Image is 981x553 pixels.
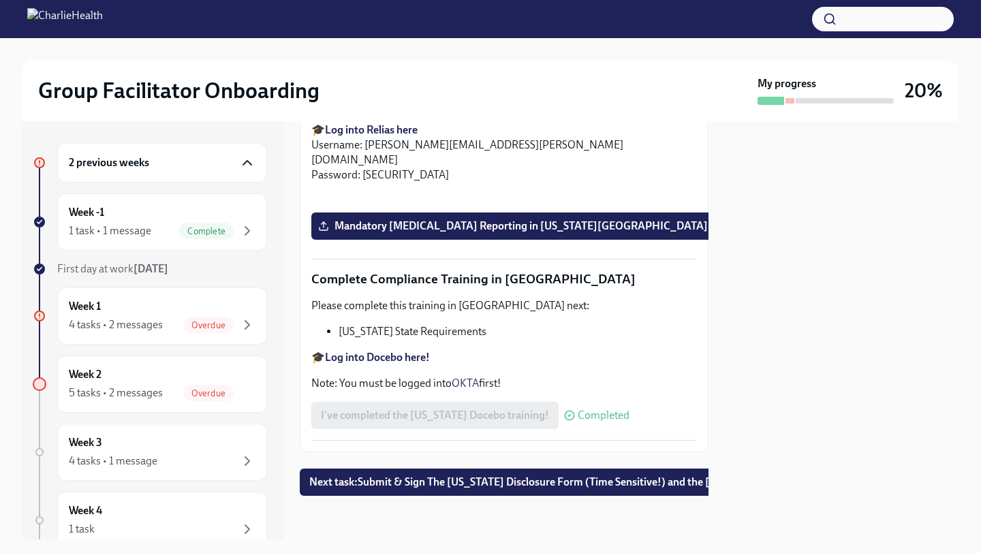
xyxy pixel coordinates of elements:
h6: 2 previous weeks [69,155,149,170]
p: Complete Compliance Training in [GEOGRAPHIC_DATA] [311,270,697,288]
span: Next task : Submit & Sign The [US_STATE] Disclosure Form (Time Sensitive!) and the [US_STATE] Bac... [309,475,852,489]
p: 🎓 [311,350,697,365]
label: Mandatory [MEDICAL_DATA] Reporting in [US_STATE][GEOGRAPHIC_DATA]pdf [311,212,733,240]
a: Week -11 task • 1 messageComplete [33,193,267,251]
span: Overdue [183,320,234,330]
div: 1 task • 1 message [69,223,151,238]
div: 1 task [69,522,95,537]
a: Week 14 tasks • 2 messagesOverdue [33,287,267,345]
span: Overdue [183,388,234,398]
li: [US_STATE] State Requirements [339,324,697,339]
a: Log into Docebo here! [325,351,430,364]
div: 4 tasks • 2 messages [69,317,163,332]
strong: [DATE] [134,262,168,275]
h6: Week 3 [69,435,102,450]
span: First day at work [57,262,168,275]
p: Please complete this training in [GEOGRAPHIC_DATA] next: [311,298,697,313]
div: 4 tasks • 1 message [69,454,157,469]
div: 2 previous weeks [57,143,267,183]
span: Mandatory [MEDICAL_DATA] Reporting in [US_STATE][GEOGRAPHIC_DATA]pdf [321,219,723,233]
h6: Week -1 [69,205,104,220]
h6: Week 1 [69,299,101,314]
h3: 20% [905,78,943,103]
h6: Week 4 [69,503,102,518]
div: 5 tasks • 2 messages [69,385,163,400]
img: CharlieHealth [27,8,103,30]
a: OKTA [452,377,479,390]
p: 🎓 Username: [PERSON_NAME][EMAIL_ADDRESS][PERSON_NAME][DOMAIN_NAME] Password: [SECURITY_DATA] [311,123,697,183]
strong: My progress [758,76,816,91]
button: Next task:Submit & Sign The [US_STATE] Disclosure Form (Time Sensitive!) and the [US_STATE] Backg... [300,469,862,496]
a: Week 41 task [33,492,267,549]
a: Week 34 tasks • 1 message [33,424,267,481]
h2: Group Facilitator Onboarding [38,77,320,104]
h6: Week 2 [69,367,102,382]
a: Week 25 tasks • 2 messagesOverdue [33,355,267,413]
span: Complete [179,226,234,236]
p: Note: You must be logged into first! [311,376,697,391]
span: Completed [578,410,629,421]
a: Log into Relias here [325,123,418,136]
a: First day at work[DATE] [33,262,267,276]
